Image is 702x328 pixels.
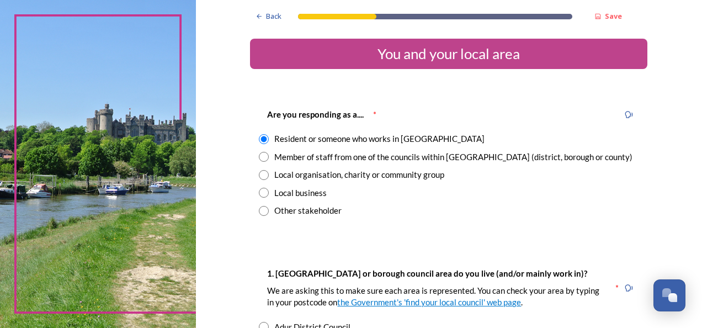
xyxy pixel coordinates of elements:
strong: Save [605,11,622,21]
div: Local organisation, charity or community group [274,168,444,181]
strong: Are you responding as a.... [267,109,364,119]
div: Other stakeholder [274,204,342,217]
strong: 1. [GEOGRAPHIC_DATA] or borough council area do you live (and/or mainly work in)? [267,268,587,278]
div: Member of staff from one of the councils within [GEOGRAPHIC_DATA] (district, borough or county) [274,151,632,163]
a: the Government's 'find your local council' web page [337,297,521,307]
div: Local business [274,187,327,199]
div: You and your local area [254,43,643,65]
p: We are asking this to make sure each area is represented. You can check your area by typing in yo... [267,285,606,309]
span: Back [266,11,281,22]
div: Resident or someone who works in [GEOGRAPHIC_DATA] [274,133,485,145]
button: Open Chat [653,279,685,311]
